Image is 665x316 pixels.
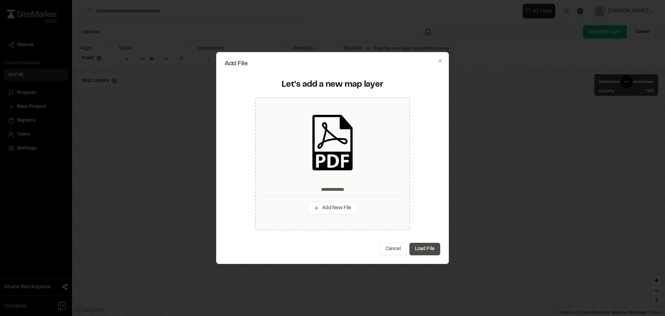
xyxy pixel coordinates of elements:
div: Add New File [255,97,410,230]
button: Load File [409,243,440,255]
button: Cancel [380,243,407,255]
div: Let's add a new map layer [229,79,436,91]
img: pdf_black_icon.png [305,115,360,170]
button: Add New File [308,202,357,214]
h2: Add File [225,61,440,67]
